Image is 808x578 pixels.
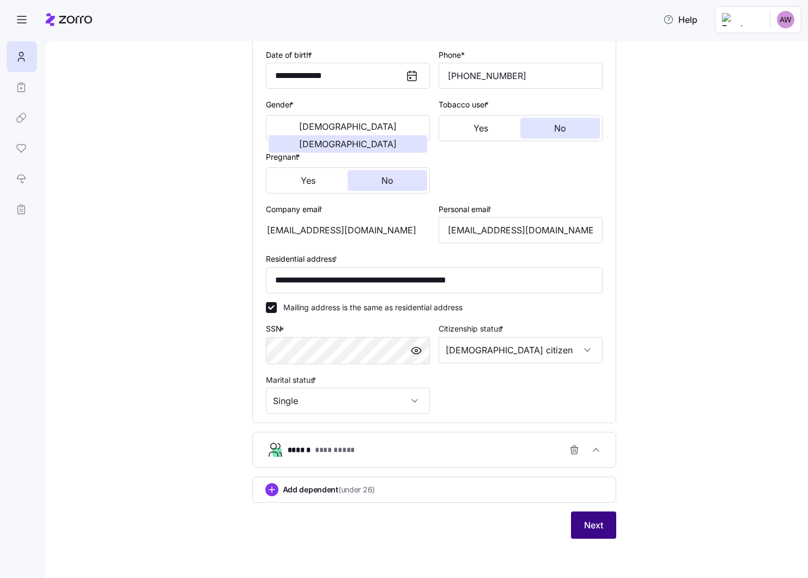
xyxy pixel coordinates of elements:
[277,302,463,313] label: Mailing address is the same as residential address
[663,13,697,26] span: Help
[266,49,314,61] label: Date of birth
[439,337,603,363] input: Select citizenship status
[301,176,315,185] span: Yes
[283,484,375,495] span: Add dependent
[381,176,393,185] span: No
[266,151,302,163] label: Pregnant
[439,49,465,61] label: Phone*
[299,140,397,148] span: [DEMOGRAPHIC_DATA]
[439,323,506,335] label: Citizenship status
[439,203,494,215] label: Personal email
[584,519,603,532] span: Next
[266,388,430,414] input: Select marital status
[266,323,287,335] label: SSN
[554,124,566,133] span: No
[439,99,491,111] label: Tobacco user
[654,9,706,31] button: Help
[266,99,296,111] label: Gender
[571,511,616,539] button: Next
[299,122,397,131] span: [DEMOGRAPHIC_DATA]
[473,124,488,133] span: Yes
[722,13,761,26] img: Employer logo
[439,217,603,243] input: Email
[266,253,339,265] label: Residential address
[266,203,325,215] label: Company email
[265,483,278,496] svg: add icon
[777,11,794,28] img: 77ddd95080c69195ba1538cbb8504699
[439,63,603,89] input: Phone
[338,484,375,495] span: (under 26)
[266,374,318,386] label: Marital status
